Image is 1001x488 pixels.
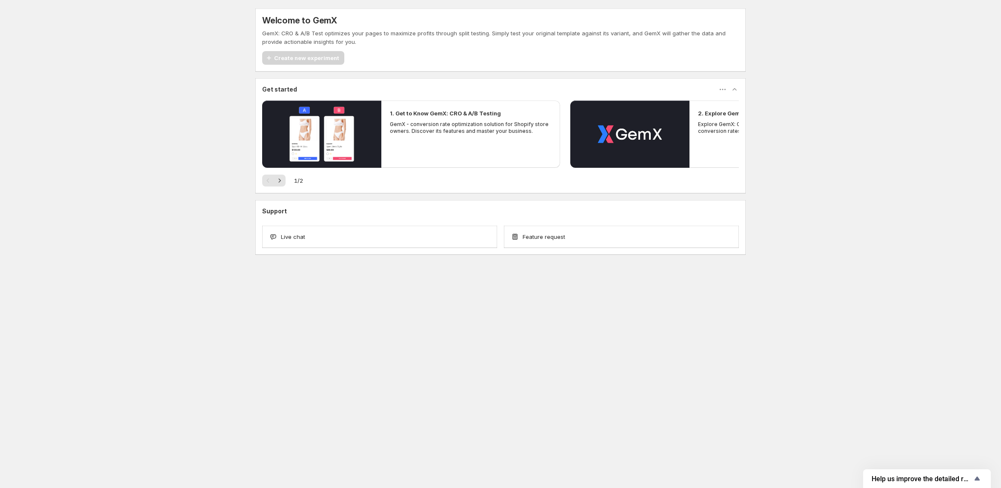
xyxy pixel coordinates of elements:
h2: 1. Get to Know GemX: CRO & A/B Testing [390,109,501,118]
span: Live chat [281,233,305,241]
p: Explore GemX: CRO & A/B testing Use Cases to boost conversion rates and drive growth. [698,121,860,135]
h3: Support [262,207,287,215]
span: Feature request [523,233,565,241]
button: Play video [570,100,689,168]
nav: Pagination [262,175,286,187]
button: Show survey - Help us improve the detailed report for A/B campaigns [872,474,982,484]
p: GemX - conversion rate optimization solution for Shopify store owners. Discover its features and ... [390,121,552,135]
h2: 2. Explore GemX: CRO & A/B Testing Use Cases [698,109,830,118]
h3: Get started [262,85,297,94]
button: Next [274,175,286,187]
span: Help us improve the detailed report for A/B campaigns [872,475,972,483]
span: 1 / 2 [294,176,303,185]
button: Play video [262,100,381,168]
p: GemX: CRO & A/B Test optimizes your pages to maximize profits through split testing. Simply test ... [262,29,739,46]
h5: Welcome to GemX [262,15,337,26]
